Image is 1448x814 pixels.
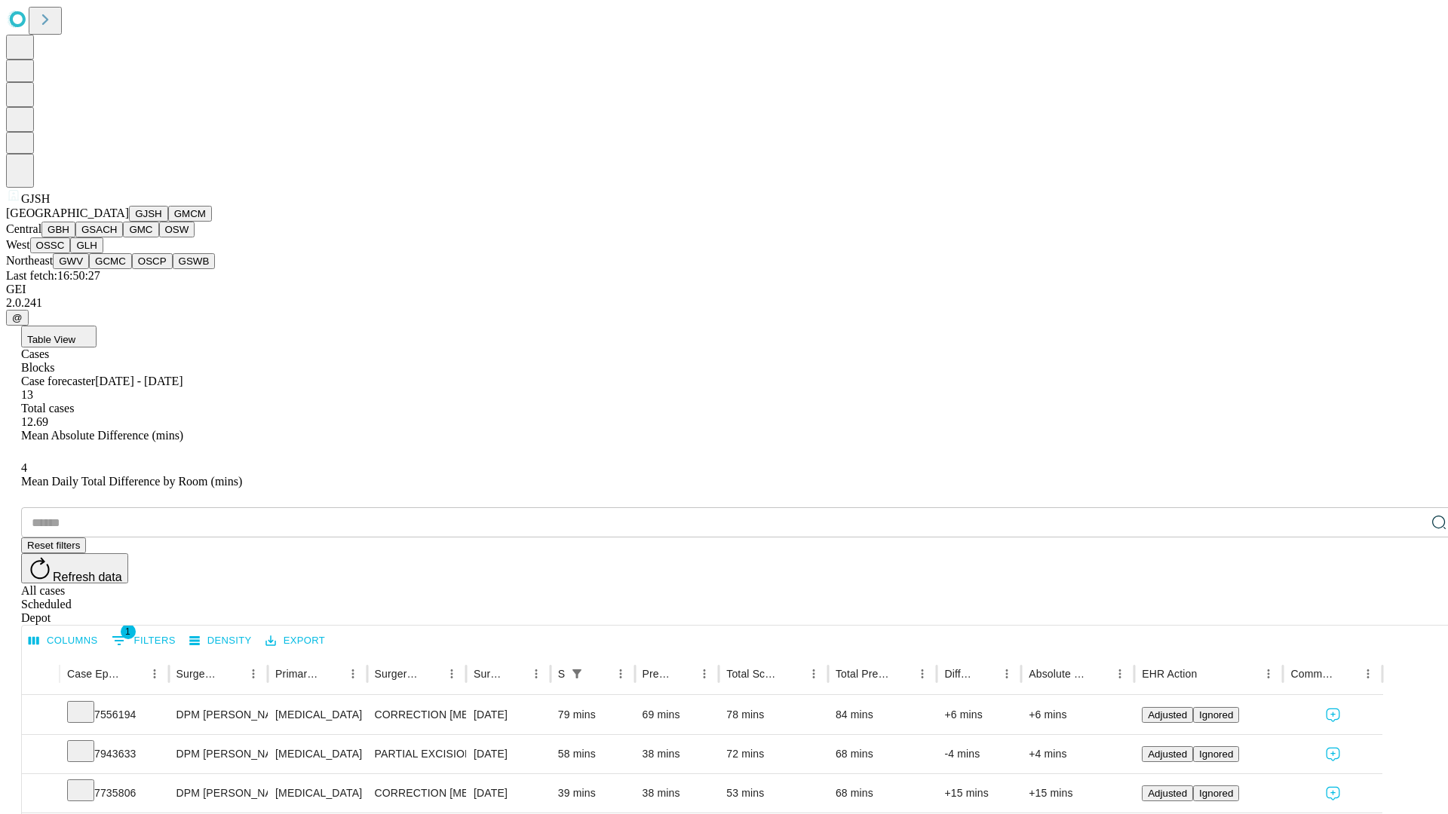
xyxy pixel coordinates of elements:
button: Menu [526,663,547,684]
span: [DATE] - [DATE] [95,375,183,387]
span: Reset filters [27,540,80,551]
div: 72 mins [726,735,821,773]
div: 7943633 [67,735,161,773]
button: GSWB [173,253,216,269]
button: Menu [144,663,165,684]
button: Sort [589,663,610,684]
div: Absolute Difference [1029,668,1087,680]
span: Ignored [1199,788,1233,799]
button: Density [186,629,256,653]
button: Menu [610,663,631,684]
button: Sort [123,663,144,684]
span: Mean Absolute Difference (mins) [21,429,183,442]
div: 1 active filter [566,663,587,684]
div: 39 mins [558,774,627,812]
span: Last fetch: 16:50:27 [6,269,100,282]
div: 7735806 [67,774,161,812]
div: Surgery Name [375,668,419,680]
button: Select columns [25,629,102,653]
span: Mean Daily Total Difference by Room (mins) [21,475,242,488]
div: Scheduled In Room Duration [558,668,565,680]
button: @ [6,310,29,326]
button: GSACH [75,222,123,237]
button: Menu [996,663,1017,684]
button: Sort [782,663,803,684]
span: Adjusted [1148,788,1187,799]
button: OSSC [30,237,71,253]
div: EHR Action [1142,668,1197,680]
div: [MEDICAL_DATA] [275,774,359,812]
div: DPM [PERSON_NAME] [PERSON_NAME] [176,696,260,734]
span: Ignored [1199,709,1233,721]
div: +15 mins [944,774,1014,812]
div: +6 mins [1029,696,1127,734]
div: [DATE] [474,696,543,734]
button: Menu [1258,663,1279,684]
button: Export [262,629,329,653]
div: Difference [944,668,974,680]
button: Menu [243,663,264,684]
div: [DATE] [474,774,543,812]
div: PARTIAL EXCISION PHALANX OF TOE [375,735,459,773]
div: 68 mins [836,774,930,812]
div: +15 mins [1029,774,1127,812]
div: DPM [PERSON_NAME] [PERSON_NAME] [176,774,260,812]
button: Adjusted [1142,746,1193,762]
div: [DATE] [474,735,543,773]
div: CORRECTION [MEDICAL_DATA] [375,774,459,812]
span: @ [12,312,23,323]
div: 7556194 [67,696,161,734]
button: GMCM [168,206,212,222]
button: GBH [41,222,75,237]
button: Menu [1109,663,1130,684]
div: CORRECTION [MEDICAL_DATA], DOUBLE [MEDICAL_DATA] [375,696,459,734]
div: [MEDICAL_DATA] [275,735,359,773]
div: Surgeon Name [176,668,220,680]
div: 79 mins [558,696,627,734]
button: Expand [29,781,52,807]
div: 68 mins [836,735,930,773]
button: GLH [70,237,103,253]
button: Menu [342,663,364,684]
button: Adjusted [1142,785,1193,801]
button: GMC [123,222,158,237]
span: 4 [21,461,27,474]
button: Sort [975,663,996,684]
div: DPM [PERSON_NAME] [PERSON_NAME] [176,735,260,773]
button: Show filters [108,629,179,653]
button: Ignored [1193,785,1239,801]
button: Sort [1336,663,1357,684]
div: Total Predicted Duration [836,668,890,680]
button: Menu [1357,663,1379,684]
button: Sort [321,663,342,684]
button: Sort [891,663,912,684]
span: [GEOGRAPHIC_DATA] [6,207,129,219]
div: 78 mins [726,696,821,734]
button: Adjusted [1142,707,1193,723]
div: -4 mins [944,735,1014,773]
div: 2.0.241 [6,296,1442,310]
span: 12.69 [21,415,48,428]
div: 38 mins [643,735,712,773]
button: Menu [694,663,715,684]
span: Adjusted [1148,709,1187,721]
div: Surgery Date [474,668,503,680]
span: Refresh data [53,571,122,583]
button: Expand [29,702,52,729]
button: GCMC [89,253,132,269]
div: +4 mins [1029,735,1127,773]
span: Central [6,222,41,235]
div: Primary Service [275,668,319,680]
span: West [6,238,30,251]
span: Ignored [1199,748,1233,760]
button: Show filters [566,663,587,684]
span: Adjusted [1148,748,1187,760]
button: Sort [222,663,243,684]
button: Ignored [1193,707,1239,723]
button: Menu [912,663,933,684]
button: GJSH [129,206,168,222]
button: Reset filters [21,537,86,553]
div: 69 mins [643,696,712,734]
button: Expand [29,742,52,768]
button: Ignored [1193,746,1239,762]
